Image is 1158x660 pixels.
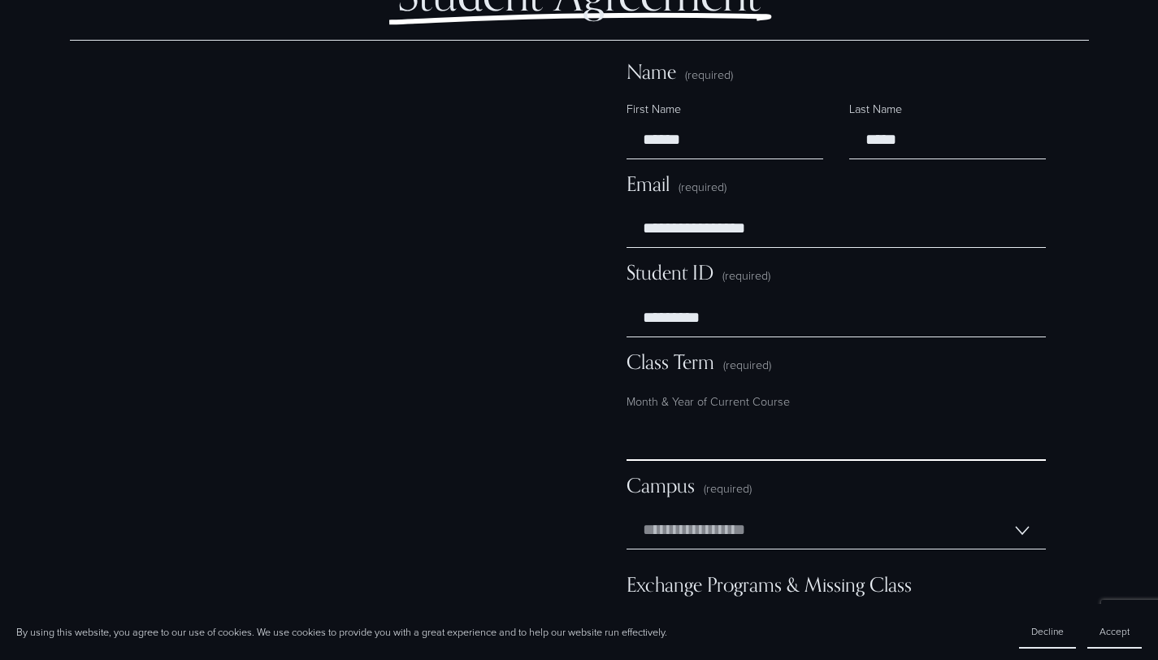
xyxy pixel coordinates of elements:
span: (required) [722,267,770,284]
span: (required) [704,480,752,497]
span: (required) [679,179,726,195]
span: Email [627,172,670,196]
p: By using this website, you agree to our use of cookies. We use cookies to provide you with a grea... [16,625,667,640]
span: Name [627,60,676,84]
button: Decline [1019,615,1076,649]
span: Campus [627,474,695,497]
span: Decline [1031,624,1064,638]
span: (required) [723,357,771,373]
button: Accept [1087,615,1142,649]
span: Student ID [627,261,713,284]
span: Accept [1099,624,1130,638]
p: Month & Year of Current Course [627,387,1046,415]
span: Class Term [627,350,714,374]
div: Exchange Programs & Missing Class [627,573,1046,610]
span: (required) [685,69,733,80]
select: Campus [627,510,1046,549]
div: Last Name [849,101,1046,120]
div: First Name [627,101,823,120]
